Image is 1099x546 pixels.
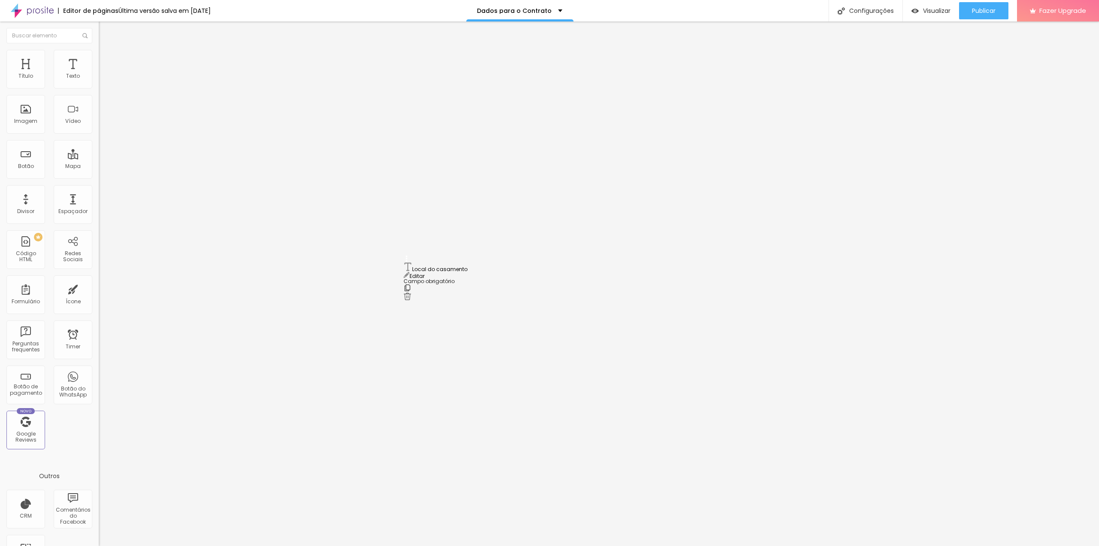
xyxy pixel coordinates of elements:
span: Publicar [972,7,996,14]
input: Buscar elemento [6,28,92,43]
div: Perguntas frequentes [9,341,43,353]
div: Google Reviews [9,431,43,443]
div: Mapa [65,163,81,169]
div: Timer [66,344,80,350]
div: Vídeo [65,118,81,124]
button: Publicar [959,2,1008,19]
span: Fazer Upgrade [1039,7,1086,14]
div: Título [18,73,33,79]
div: Divisor [17,208,34,214]
div: Editor de páginas [58,8,118,14]
span: Visualizar [923,7,950,14]
div: Botão de pagamento [9,384,43,396]
button: Visualizar [903,2,959,19]
div: Botão do WhatsApp [56,386,90,398]
div: Imagem [14,118,37,124]
div: Formulário [12,299,40,305]
div: Espaçador [58,208,88,214]
div: Ícone [66,299,81,305]
img: Icone [838,7,845,15]
div: CRM [20,513,32,519]
img: Icone [82,33,88,38]
p: Dados para o Contrato [477,8,552,14]
div: Texto [66,73,80,79]
div: Comentários do Facebook [56,507,90,525]
img: view-1.svg [911,7,919,15]
div: Redes Sociais [56,250,90,263]
div: Última versão salva em [DATE] [118,8,211,14]
div: Código HTML [9,250,43,263]
div: Novo [17,408,35,414]
div: Botão [18,163,34,169]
